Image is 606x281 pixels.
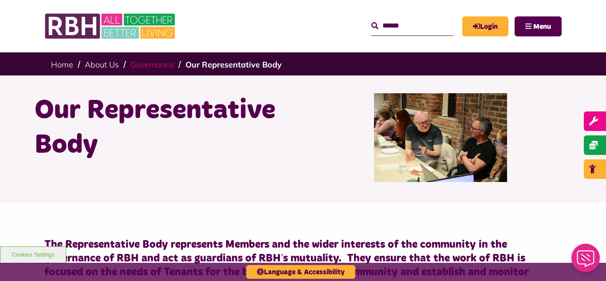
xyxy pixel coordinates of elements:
[185,59,282,70] a: Our Representative Body
[371,16,453,36] input: Search
[462,16,508,36] a: MyRBH
[44,9,177,44] img: RBH
[566,241,606,281] iframe: Netcall Web Assistant for live chat
[51,59,73,70] a: Home
[374,93,507,182] img: Rep Body
[515,16,562,36] button: Navigation
[130,59,174,70] a: Governance
[246,265,355,279] button: Language & Accessibility
[533,23,551,30] span: Menu
[85,59,119,70] a: About Us
[35,93,296,162] h1: Our Representative Body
